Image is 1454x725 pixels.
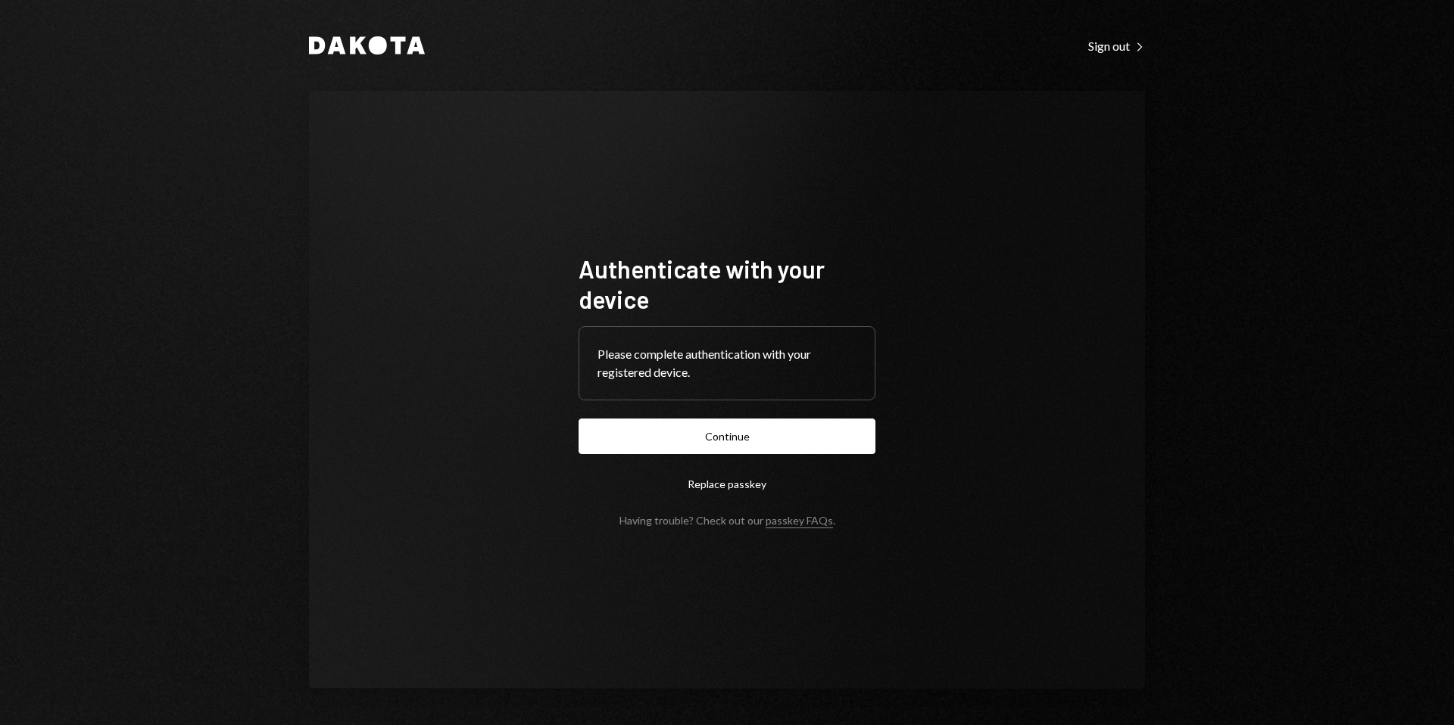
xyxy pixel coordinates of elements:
[579,254,875,314] h1: Authenticate with your device
[766,514,833,528] a: passkey FAQs
[619,514,835,527] div: Having trouble? Check out our .
[1088,37,1145,54] a: Sign out
[579,419,875,454] button: Continue
[598,345,856,381] div: Please complete authentication with your registered device.
[579,466,875,502] button: Replace passkey
[1088,39,1145,54] div: Sign out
